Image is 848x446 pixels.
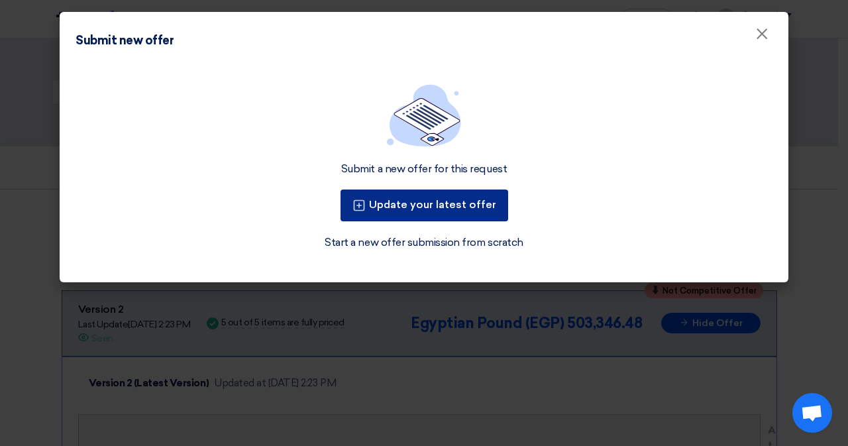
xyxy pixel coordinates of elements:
div: Submit a new offer for this request [341,162,507,176]
img: empty_state_list.svg [387,84,461,146]
span: × [755,24,768,50]
button: Close [745,21,779,48]
a: Start a new offer submission from scratch [325,235,523,251]
div: Submit new offer [76,32,174,50]
div: Open chat [792,393,832,433]
button: Update your latest offer [341,190,508,221]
